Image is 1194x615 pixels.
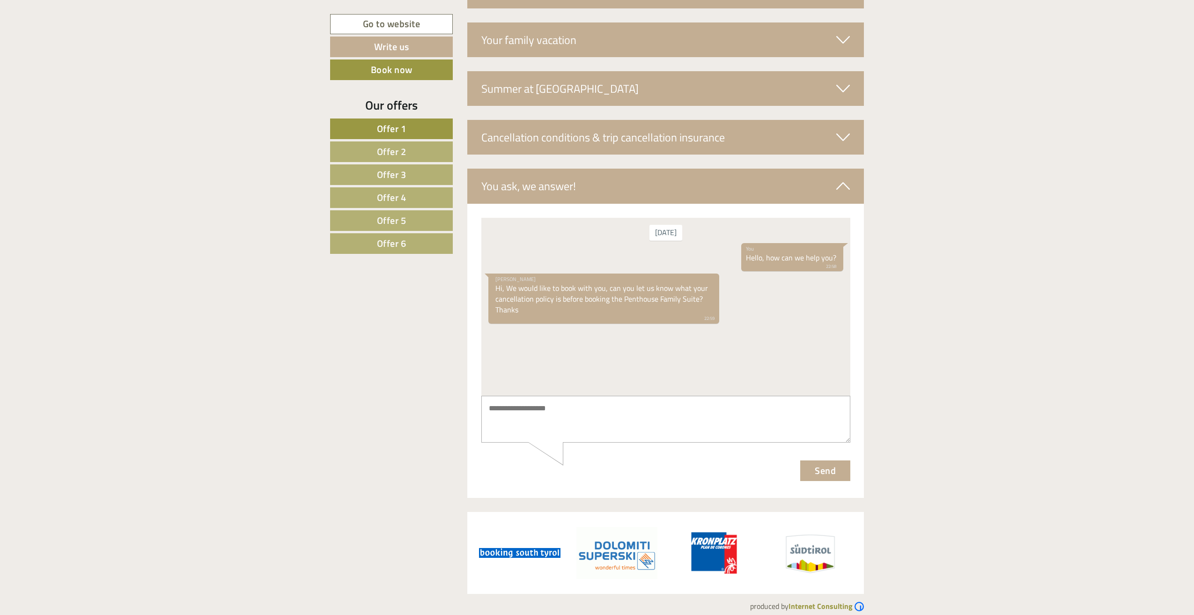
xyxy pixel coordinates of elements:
[7,56,238,105] div: Hi, We would like to book with you, can you let us know what your cancellation policy is before b...
[467,22,864,57] div: Your family vacation
[467,71,864,106] div: Summer at [GEOGRAPHIC_DATA]
[265,45,355,52] small: 22:58
[330,37,453,57] a: Write us
[855,602,864,611] img: Logo Internet Consulting
[789,600,853,612] b: Internet Consulting
[377,213,406,228] span: Offer 5
[330,594,864,612] div: produced by
[467,169,864,203] div: You ask, we answer!
[14,58,233,65] div: [PERSON_NAME]
[265,27,355,35] div: You
[377,167,406,182] span: Offer 3
[330,14,453,34] a: Go to website
[377,190,406,205] span: Offer 4
[260,25,362,54] div: Hello, how can we help you?
[377,236,406,251] span: Offer 6
[377,144,406,159] span: Offer 2
[377,121,406,136] span: Offer 1
[330,59,453,80] a: Book now
[319,243,369,263] button: Send
[789,600,864,612] a: Internet Consulting
[168,7,201,23] div: [DATE]
[467,120,864,155] div: Cancellation conditions & trip cancellation insurance
[330,96,453,114] div: Our offers
[14,97,233,104] small: 22:59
